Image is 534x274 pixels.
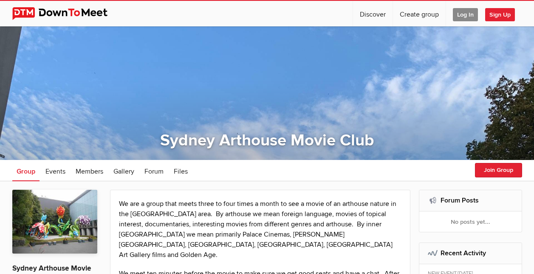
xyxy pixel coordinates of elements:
img: Sydney Arthouse Movie Club [12,190,97,254]
img: DownToMeet [12,7,121,20]
a: Forum [140,160,168,181]
span: Members [76,167,103,176]
a: Gallery [109,160,138,181]
span: Gallery [113,167,134,176]
h2: Recent Activity [428,243,513,263]
span: Files [174,167,188,176]
button: Join Group [475,163,522,177]
a: Forum Posts [441,196,479,205]
a: Events [41,160,70,181]
span: Events [45,167,65,176]
div: No posts yet... [419,211,522,232]
span: Sign Up [485,8,515,21]
p: We are a group that meets three to four times a month to see a movie of an arthouse nature in the... [119,199,402,260]
a: Files [170,160,192,181]
span: Forum [144,167,164,176]
a: Members [71,160,107,181]
a: Sign Up [485,1,522,26]
a: Log In [446,1,485,26]
span: Group [17,167,35,176]
a: Create group [393,1,446,26]
span: Log In [453,8,478,21]
a: Discover [353,1,393,26]
a: Group [12,160,40,181]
